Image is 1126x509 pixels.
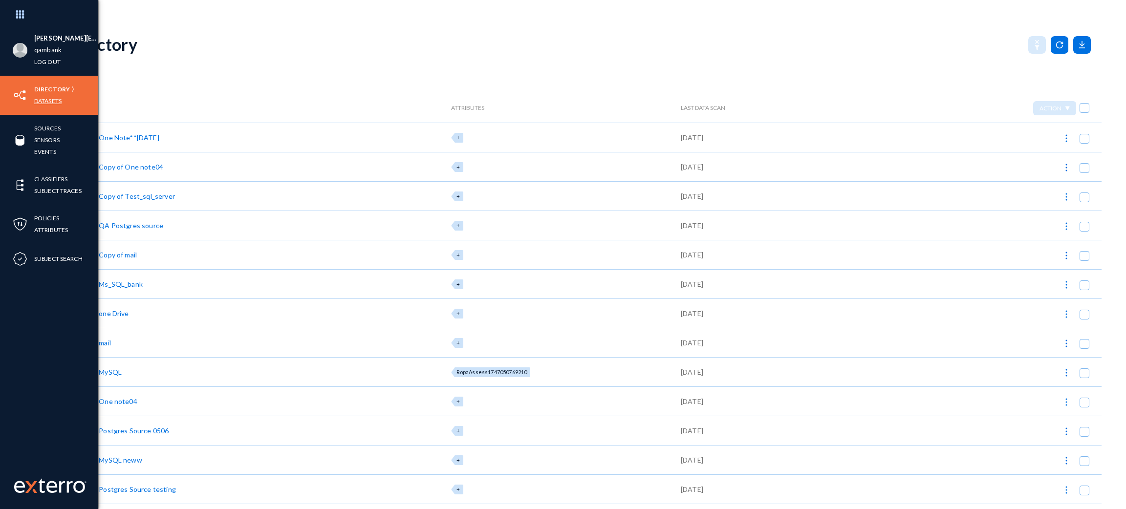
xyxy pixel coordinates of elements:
img: icon-more.svg [1061,368,1071,378]
img: icon-compliance.svg [13,252,27,266]
span: + [456,252,460,258]
span: + [456,222,460,229]
span: + [456,486,460,492]
div: [DATE] [681,132,703,143]
div: Postgres Source 0506 [99,425,169,436]
div: One note04 [99,396,137,406]
div: Postgres Source testing [99,484,176,494]
div: [DATE] [681,367,703,377]
img: exterro-logo.svg [25,481,37,493]
img: blank-profile-picture.png [13,43,27,58]
span: + [456,134,460,141]
div: mail [99,338,111,348]
img: icon-more.svg [1061,485,1071,495]
div: [DATE] [681,250,703,260]
div: [DATE] [681,191,703,201]
span: + [456,281,460,287]
img: icon-more.svg [1061,133,1071,143]
a: Classifiers [34,173,67,185]
div: [DATE] [681,484,703,494]
a: qambank [34,44,62,56]
div: one Drive [99,308,129,318]
a: Datasets [34,95,62,106]
img: icon-policies.svg [13,217,27,232]
div: [DATE] [681,338,703,348]
a: Events [34,146,56,157]
img: icon-more.svg [1061,309,1071,319]
a: Sources [34,123,61,134]
a: Policies [34,212,59,224]
a: Log out [34,56,61,67]
span: + [456,164,460,170]
div: MySQL [99,367,122,377]
img: icon-more.svg [1061,163,1071,172]
img: icon-sources.svg [13,133,27,148]
div: [DATE] [681,455,703,465]
span: + [456,398,460,404]
img: app launcher [5,4,35,25]
img: icon-more.svg [1061,339,1071,348]
div: [DATE] [681,396,703,406]
img: icon-more.svg [1061,426,1071,436]
a: Sensors [34,134,60,146]
div: [DATE] [681,220,703,231]
div: Directory [65,34,137,54]
div: QA Postgres source [99,220,163,231]
img: icon-more.svg [1061,397,1071,407]
span: Attributes [451,105,484,111]
img: icon-more.svg [1061,221,1071,231]
img: icon-more.svg [1061,192,1071,202]
li: [PERSON_NAME][EMAIL_ADDRESS][DOMAIN_NAME] [34,33,98,44]
div: One Note**[DATE] [99,132,159,143]
span: RopaAssess1747050769210 [456,369,527,375]
span: + [456,310,460,317]
span: + [456,339,460,346]
img: icon-more.svg [1061,280,1071,290]
img: icon-more.svg [1061,456,1071,466]
a: Subject Search [34,253,83,264]
img: icon-elements.svg [13,178,27,192]
span: Last Data Scan [681,105,725,111]
a: Attributes [34,224,68,235]
span: + [456,193,460,199]
div: [DATE] [681,308,703,318]
span: + [456,427,460,434]
div: [DATE] [681,279,703,289]
div: Copy of Test_sql_server [99,191,175,201]
a: Subject Traces [34,185,82,196]
img: exterro-work-mark.svg [14,478,87,493]
div: Copy of mail [99,250,137,260]
img: icon-inventory.svg [13,88,27,103]
span: + [456,457,460,463]
div: Copy of One note04 [99,162,163,172]
div: [DATE] [681,425,703,436]
a: Directory [34,84,70,95]
div: Ms_SQL_bank [99,279,143,289]
div: MySQL neww [99,455,142,465]
img: icon-more.svg [1061,251,1071,260]
div: [DATE] [681,162,703,172]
